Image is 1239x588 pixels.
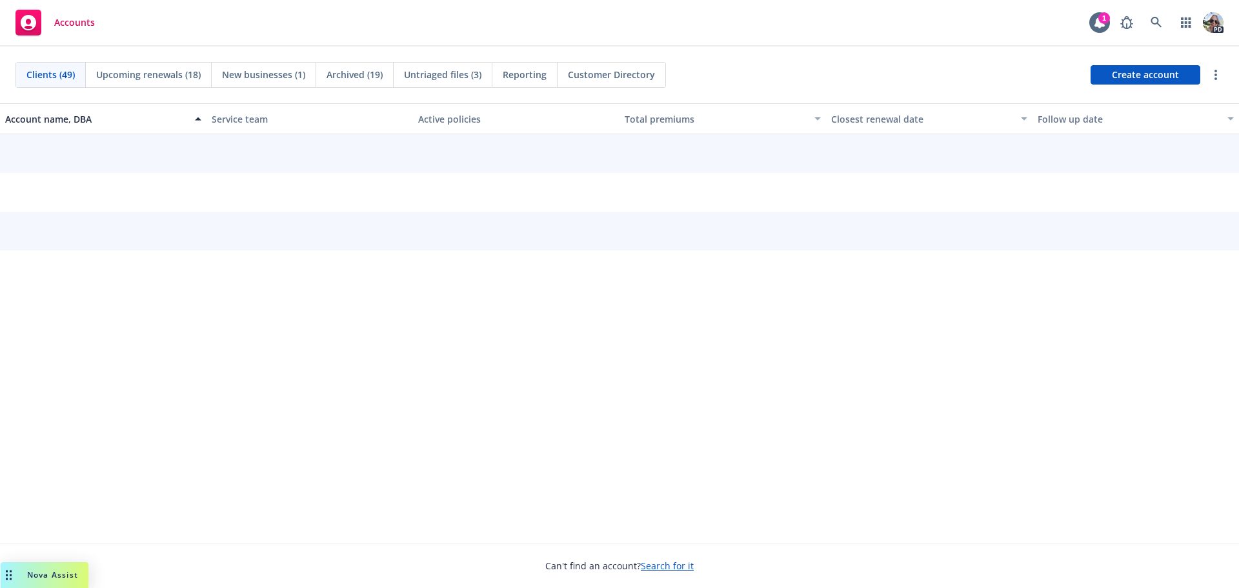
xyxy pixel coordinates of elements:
[96,68,201,81] span: Upcoming renewals (18)
[404,68,481,81] span: Untriaged files (3)
[413,103,619,134] button: Active policies
[26,68,75,81] span: Clients (49)
[1098,12,1110,24] div: 1
[1203,12,1224,33] img: photo
[418,112,614,126] div: Active policies
[1208,67,1224,83] a: more
[1173,10,1199,35] a: Switch app
[10,5,100,41] a: Accounts
[1112,63,1179,87] span: Create account
[831,112,1013,126] div: Closest renewal date
[545,559,694,573] span: Can't find an account?
[5,112,187,126] div: Account name, DBA
[1091,65,1200,85] a: Create account
[1143,10,1169,35] a: Search
[327,68,383,81] span: Archived (19)
[619,103,826,134] button: Total premiums
[568,68,655,81] span: Customer Directory
[1,562,88,588] button: Nova Assist
[206,103,413,134] button: Service team
[222,68,305,81] span: New businesses (1)
[1038,112,1220,126] div: Follow up date
[503,68,547,81] span: Reporting
[212,112,408,126] div: Service team
[625,112,807,126] div: Total premiums
[1114,10,1140,35] a: Report a Bug
[1032,103,1239,134] button: Follow up date
[641,560,694,572] a: Search for it
[27,569,78,580] span: Nova Assist
[1,562,17,588] div: Drag to move
[54,17,95,28] span: Accounts
[826,103,1032,134] button: Closest renewal date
